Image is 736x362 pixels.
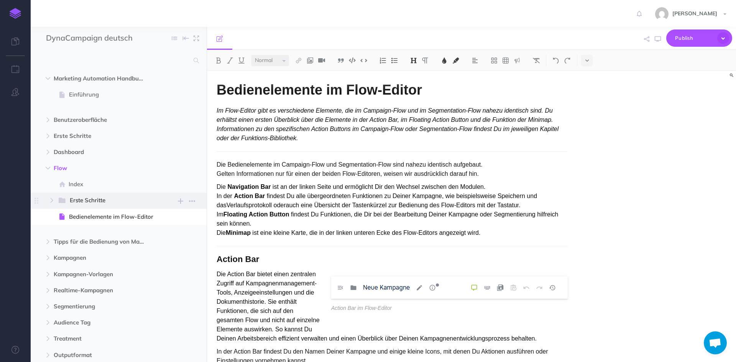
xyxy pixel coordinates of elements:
span: Bedienelemente im Flow-Editor [217,82,422,98]
button: Publish [666,29,732,47]
span: auch eine Übersicht der Tastenkürzel zur Bedienung des Flow-Editors mit der Tastatur [227,202,519,208]
img: Create table button [502,57,509,64]
span: Dashboard [54,147,151,157]
img: Link button [295,57,302,64]
img: Action Bar im Flow-Editor [331,277,568,299]
img: Blockquote button [337,57,344,64]
div: Chat öffnen [704,331,727,354]
img: Text color button [441,57,448,64]
span: Flow [54,164,151,173]
span: Bedienelemente im Flow-Editor [69,212,161,221]
img: Inline code button [360,57,367,63]
span: Verlaufsprotokoll oder [227,202,286,208]
img: e0b8158309a7a9c2ba5a20a85ae97691.jpg [655,7,669,21]
img: Underline button [238,57,245,64]
span: findest Du Funktionen, die Dir bei der Bearbeitung Deiner Kampagne oder Segmentierung hilfreich s... [217,211,560,236]
img: Headings dropdown button [410,57,417,64]
span: Erste Schritte [54,131,151,141]
span: Realtime-Kampagnen [54,286,151,295]
img: Clear styles button [533,57,540,64]
img: Paragraph button [422,57,429,64]
span: ist an der linken Seite und ermöglicht Dir den Wechsel zwischen den Modulen. In der [217,183,485,199]
span: [PERSON_NAME] [669,10,721,17]
span: Erste Schritte [70,196,149,206]
img: Unordered list button [391,57,398,64]
span: Einführung [69,90,161,99]
img: Code block button [349,57,356,63]
span: findest Du alle übergeordneten Funktionen zu Deiner Kampagne, wie beispielsweise Speichern und das [217,193,539,208]
img: Text background color button [452,57,459,64]
span: Die [217,183,226,190]
span: Outputformat [54,351,151,360]
span: Treatment [54,334,151,343]
img: Ordered list button [379,57,386,64]
span: Kampagnen-Vorlagen [54,270,151,279]
span: Publish [675,32,713,44]
span: Floating Action Button [223,211,289,218]
figcaption: Action Bar im Flow-Editor [331,305,568,311]
span: Kampagnen [54,253,151,262]
img: Callout dropdown menu button [514,57,521,64]
span: Action Bar [217,254,259,264]
span: Audience Tag [54,318,151,327]
span: Tipps für die Bedienung von Marketing Automation [54,237,151,246]
p: Die Action Bar bietet einen zentralen Zugriff auf Kampagnenmanagement-Tools, Anzeigeeinstellungen... [217,270,568,343]
img: Add image button [307,57,314,64]
img: Redo [564,57,571,64]
span: ist eine kleine Karte, die in der linken unteren Ecke des Flow-Editors angezeigt wird. [252,229,480,236]
span: Action Bar [234,193,265,199]
img: Italic button [227,57,233,64]
span: Index [69,180,161,189]
img: Bold button [215,57,222,64]
span: Minimap [226,229,251,236]
span: Segmentierung [54,302,151,311]
img: Alignment dropdown menu button [472,57,478,64]
input: Search [46,54,189,67]
img: logo-mark.svg [10,8,21,19]
span: Benutzeroberfläche [54,115,151,124]
span: Navigation Bar [227,183,271,190]
span: Im Flow-Editor gibt es verschiedene Elemente, die im Campaign-Flow und im Segmentation-Flow nahez... [217,107,560,141]
span: Die Bedienelemente im Campaign-Flow und Segmentation-Flow sind nahezu identisch aufgebaut. Gelten... [217,161,483,177]
img: Add video button [318,57,325,64]
span: Marketing Automation Handbuch [54,74,151,83]
img: Undo [552,57,559,64]
input: Documentation Name [46,33,136,44]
